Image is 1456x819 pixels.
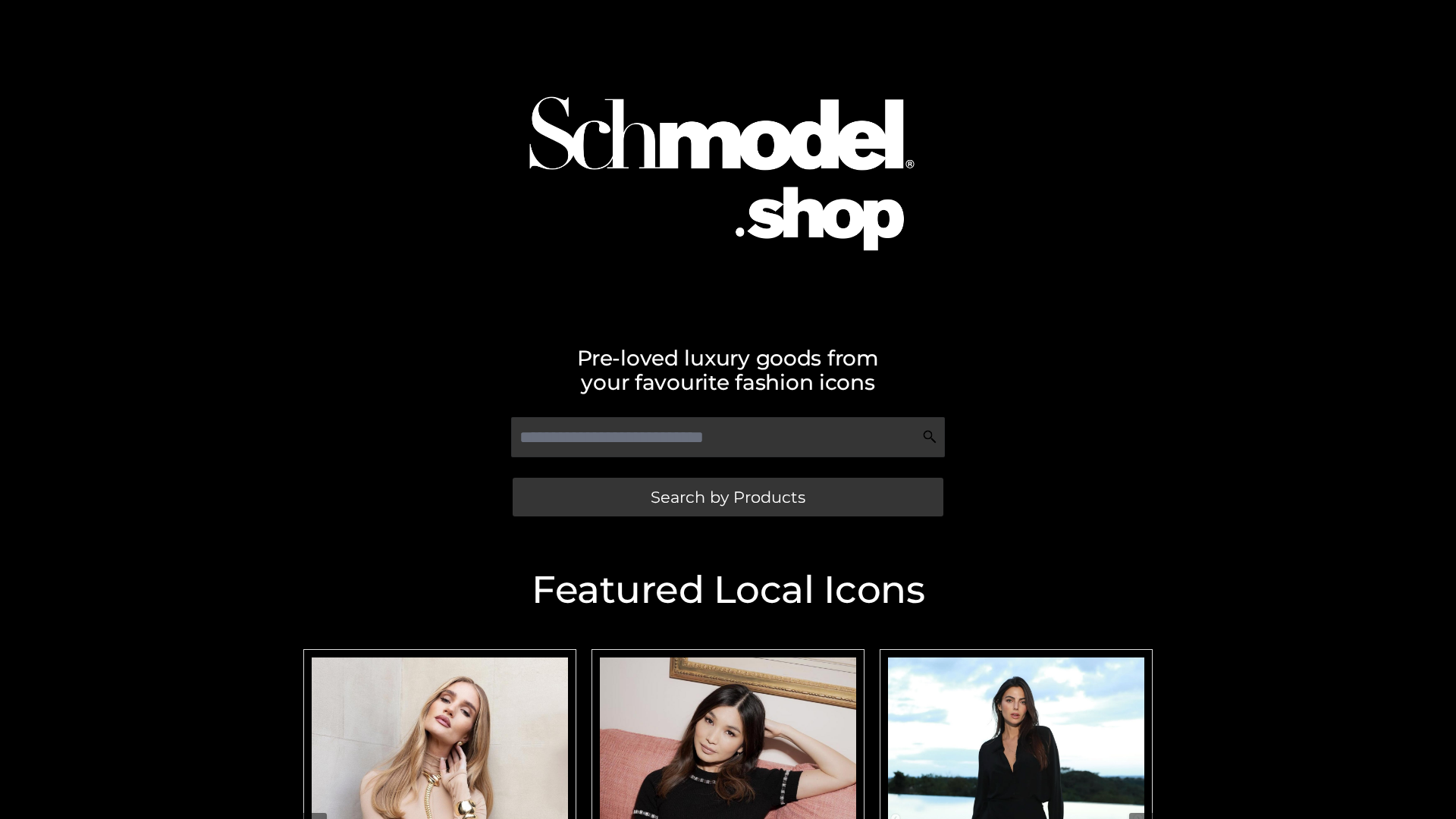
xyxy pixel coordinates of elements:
a: Search by Products [513,478,943,516]
img: Search Icon [922,429,937,444]
span: Search by Products [651,489,805,505]
h2: Featured Local Icons​ [296,571,1160,609]
h2: Pre-loved luxury goods from your favourite fashion icons [296,346,1160,394]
